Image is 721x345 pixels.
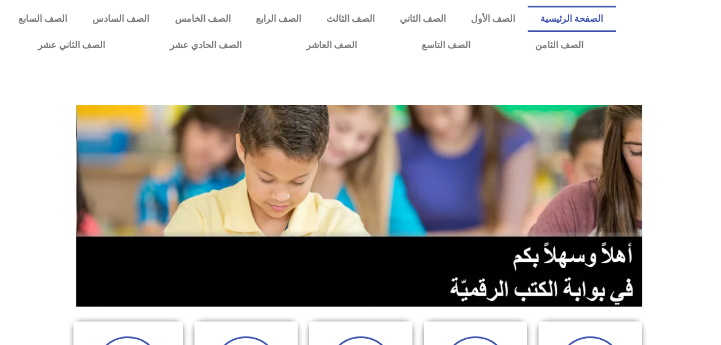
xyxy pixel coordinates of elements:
a: الصف الثامن [503,32,616,58]
a: الصف السادس [80,6,162,32]
a: الصف التاسع [389,32,503,58]
a: الصف الرابع [243,6,314,32]
a: الصفحة الرئيسية [528,6,615,32]
a: الصف الثاني عشر [6,32,138,58]
a: الصف السابع [6,6,80,32]
a: الصف الأول [458,6,528,32]
a: الصف الثاني [387,6,458,32]
a: الصف الخامس [162,6,243,32]
a: الصف الحادي عشر [138,32,274,58]
a: الصف الثالث [314,6,387,32]
a: الصف العاشر [274,32,389,58]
